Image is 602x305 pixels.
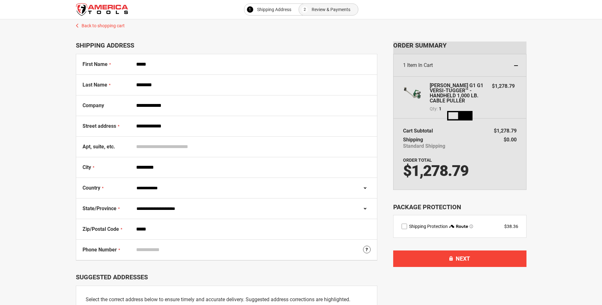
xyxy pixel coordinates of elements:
p: Select the correct address below to ensure timely and accurate delivery. Suggested address correc... [86,295,367,304]
div: route shipping protection selector element [401,223,518,230]
img: America Tools [76,3,128,16]
div: Suggested Addresses [76,273,377,281]
span: Last Name [83,82,107,88]
span: State/Province [83,205,116,211]
span: Apt, suite, etc. [83,144,115,150]
span: Company [83,102,104,108]
span: Shipping Address [257,6,291,13]
span: Shipping Protection [409,224,448,229]
span: First Name [83,61,108,67]
a: Back to shopping cart [69,19,533,29]
span: Phone Number [83,247,117,253]
img: Loading... [447,111,473,120]
span: Review & Payments [312,6,350,13]
span: 2 [304,6,306,13]
span: Zip/Postal Code [83,226,119,232]
span: City [83,164,91,170]
div: $38.36 [504,223,518,230]
span: 1 [249,6,251,13]
span: Country [83,185,100,191]
div: Package Protection [393,203,526,212]
a: store logo [76,3,128,16]
span: Next [456,255,470,262]
button: Next [393,250,526,267]
span: Learn more [469,224,473,228]
div: Shipping Address [76,42,377,49]
span: Street address [83,123,116,129]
